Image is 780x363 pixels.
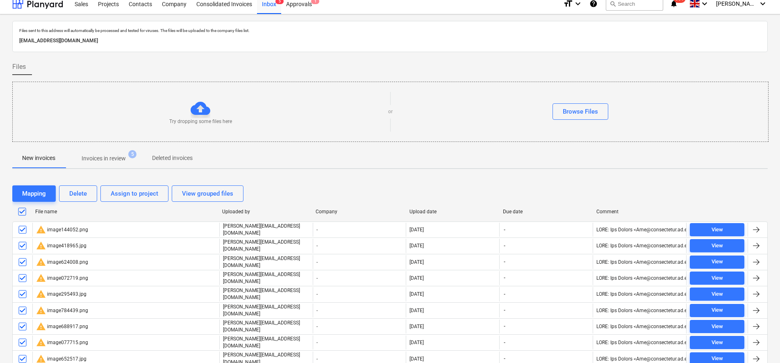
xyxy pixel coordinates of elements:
span: warning [36,322,46,331]
div: [DATE] [409,243,424,249]
button: View [690,239,744,252]
p: Try dropping some files here [169,118,232,125]
button: Assign to project [100,185,168,202]
button: View [690,320,744,333]
div: [DATE] [409,340,424,345]
div: image072719.png [36,273,88,283]
button: Browse Files [553,103,608,120]
div: View [712,225,723,235]
button: View [690,336,744,349]
div: [DATE] [409,275,424,281]
button: View grouped files [172,185,243,202]
div: View [712,338,723,347]
div: Assign to project [111,188,158,199]
div: View [712,241,723,251]
div: - [313,287,406,301]
span: warning [36,338,46,347]
button: View [690,223,744,236]
div: View [712,257,723,267]
span: - [503,226,506,233]
div: Upload date [409,209,496,215]
div: - [313,336,406,349]
iframe: Chat Widget [739,324,780,363]
span: - [503,258,506,265]
div: - [313,223,406,237]
div: Delete [69,188,87,199]
div: Try dropping some files hereorBrowse Files [12,82,769,142]
span: warning [36,257,46,267]
div: [DATE] [409,308,424,313]
span: warning [36,225,46,235]
div: Comment [596,209,683,215]
span: warning [36,306,46,315]
p: or [388,108,393,115]
div: View [712,274,723,283]
span: search [609,0,616,7]
span: - [503,291,506,298]
div: [DATE] [409,324,424,329]
div: Browse Files [563,106,598,117]
div: - [313,255,406,269]
p: [PERSON_NAME][EMAIL_ADDRESS][DOMAIN_NAME] [223,287,309,301]
span: Files [12,62,26,72]
button: Mapping [12,185,56,202]
p: New invoices [22,154,55,162]
div: image688917.png [36,322,88,331]
div: [DATE] [409,259,424,265]
div: - [313,304,406,317]
div: File name [35,209,216,215]
span: 5 [128,150,136,158]
p: [PERSON_NAME][EMAIL_ADDRESS][DOMAIN_NAME] [223,255,309,269]
div: [DATE] [409,356,424,362]
div: - [313,271,406,285]
p: [PERSON_NAME][EMAIL_ADDRESS][DOMAIN_NAME] [223,304,309,317]
button: Delete [59,185,97,202]
div: image418965.jpg [36,241,86,251]
span: warning [36,273,46,283]
p: [PERSON_NAME][EMAIL_ADDRESS][DOMAIN_NAME] [223,223,309,237]
span: - [503,339,506,346]
button: View [690,256,744,269]
p: [PERSON_NAME][EMAIL_ADDRESS][DOMAIN_NAME] [223,320,309,333]
div: image077715.png [36,338,88,347]
div: Mapping [22,188,46,199]
span: - [503,307,506,314]
div: View [712,306,723,315]
div: image295493.jpg [36,289,86,299]
p: [PERSON_NAME][EMAIL_ADDRESS][DOMAIN_NAME] [223,239,309,253]
div: image144052.png [36,225,88,235]
span: [PERSON_NAME] [716,0,757,7]
div: Uploaded by [222,209,309,215]
p: Deleted invoices [152,154,193,162]
span: - [503,242,506,249]
div: View grouped files [182,188,233,199]
span: warning [36,289,46,299]
p: [EMAIL_ADDRESS][DOMAIN_NAME] [19,37,761,45]
button: View [690,304,744,317]
div: - [313,320,406,333]
span: - [503,274,506,281]
p: [PERSON_NAME][EMAIL_ADDRESS][DOMAIN_NAME] [223,271,309,285]
div: - [313,239,406,253]
span: - [503,323,506,330]
div: Due date [503,209,590,215]
span: - [503,355,506,362]
div: View [712,322,723,331]
div: image784439.png [36,306,88,315]
div: [DATE] [409,227,424,233]
button: View [690,288,744,301]
span: warning [36,241,46,251]
div: Company [316,209,403,215]
div: image624008.png [36,257,88,267]
p: Files sent to this address will automatically be processed and tested for viruses. The files will... [19,28,761,33]
button: View [690,272,744,285]
div: View [712,290,723,299]
div: [DATE] [409,291,424,297]
p: Invoices in review [82,154,126,163]
p: [PERSON_NAME][EMAIL_ADDRESS][DOMAIN_NAME] [223,336,309,349]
